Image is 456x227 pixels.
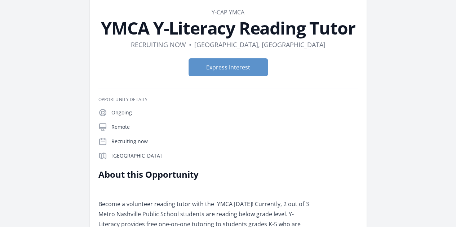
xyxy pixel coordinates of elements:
[111,138,358,145] p: Recruiting now
[98,169,309,180] h2: About this Opportunity
[111,109,358,116] p: Ongoing
[189,40,191,50] div: •
[98,97,358,103] h3: Opportunity Details
[194,40,326,50] dd: [GEOGRAPHIC_DATA], [GEOGRAPHIC_DATA]
[111,123,358,131] p: Remote
[111,152,358,159] p: [GEOGRAPHIC_DATA]
[131,40,186,50] dd: Recruiting now
[212,8,244,16] a: Y-CAP YMCA
[189,58,268,76] button: Express Interest
[98,19,358,37] h1: YMCA Y-Literacy Reading Tutor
